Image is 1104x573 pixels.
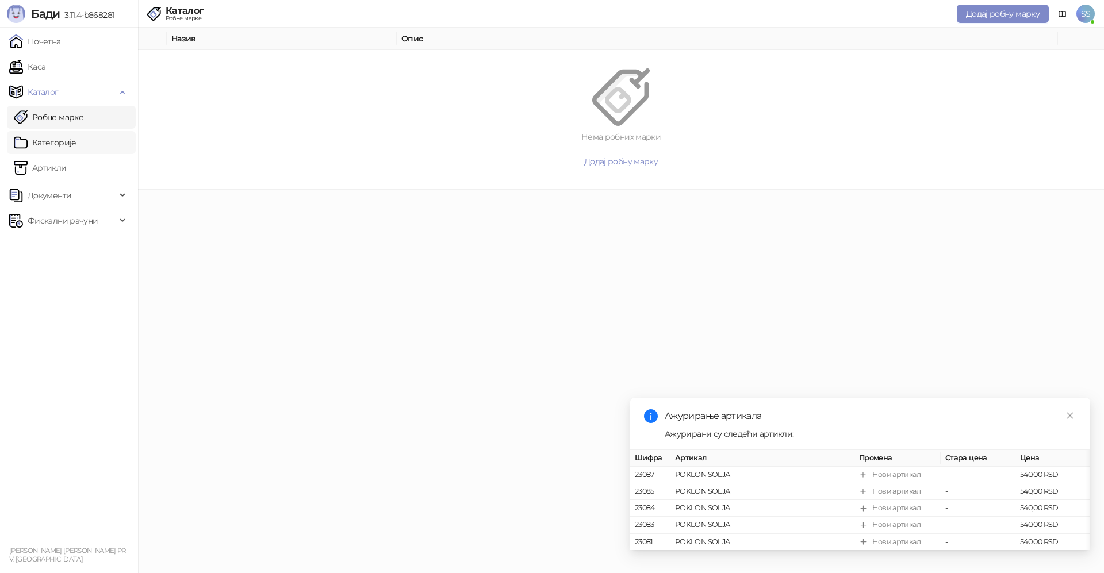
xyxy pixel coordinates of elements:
th: Артикал [670,450,854,467]
span: Каталог [28,80,59,103]
td: 23085 [630,484,670,501]
td: 23083 [630,517,670,534]
div: Робне марке [166,16,204,21]
div: Нови артикал [872,520,921,531]
a: Close [1064,409,1076,422]
td: 540,00 RSD [1015,484,1090,501]
div: Каталог [166,6,204,16]
span: 3.11.4-b868281 [60,10,114,20]
a: Документација [1053,5,1072,23]
td: - [941,467,1015,483]
a: ArtikliАртикли [14,156,67,179]
th: Промена [854,450,941,467]
span: Фискални рачуни [28,209,98,232]
span: Документи [28,184,71,207]
span: info-circle [644,409,658,423]
div: Ажурирани су следећи артикли: [665,428,1076,440]
img: Logo [7,5,25,23]
a: Почетна [9,30,61,53]
td: POKLON SOLJA [670,534,854,551]
td: 23084 [630,501,670,517]
div: Нема робних марки [161,130,1081,143]
th: Назив [167,28,397,50]
span: Додај робну марку [966,9,1040,19]
th: Цена [1015,450,1090,467]
div: Нови артикал [872,536,921,548]
span: close [1066,412,1074,420]
div: Нови артикал [872,469,921,480]
div: Нови артикал [872,503,921,514]
td: 540,00 RSD [1015,501,1090,517]
span: SS [1076,5,1095,23]
a: Категорије [14,131,76,154]
a: Каса [9,55,45,78]
td: - [941,484,1015,501]
td: 540,00 RSD [1015,517,1090,534]
span: Додај робну марку [584,156,658,167]
button: Додај робну марку [161,152,1081,171]
th: Шифра [630,450,670,467]
td: 540,00 RSD [1015,534,1090,551]
span: Бади [31,7,60,21]
div: Нови артикал [872,486,921,498]
td: POKLON SOLJA [670,517,854,534]
td: POKLON SOLJA [670,484,854,501]
a: Робне марке [14,106,83,129]
div: Ажурирање артикала [665,409,1076,423]
td: POKLON SOLJA [670,501,854,517]
td: - [941,517,1015,534]
td: POKLON SOLJA [670,467,854,483]
th: Опис [397,28,1058,50]
td: 23087 [630,467,670,483]
button: Додај робну марку [957,5,1049,23]
td: 540,00 RSD [1015,467,1090,483]
td: 23081 [630,534,670,551]
td: - [941,534,1015,551]
td: - [941,501,1015,517]
small: [PERSON_NAME] [PERSON_NAME] PR V. [GEOGRAPHIC_DATA] [9,547,126,563]
th: Стара цена [941,450,1015,467]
